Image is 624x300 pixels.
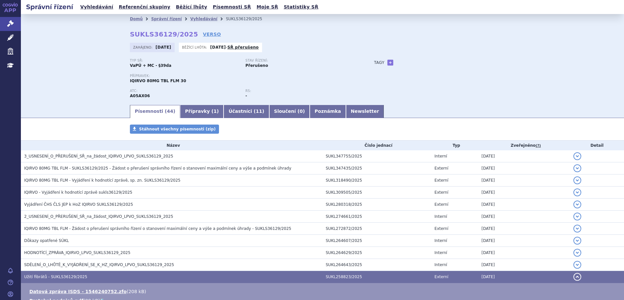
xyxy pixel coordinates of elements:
[224,105,269,118] a: Účastníci (11)
[24,178,180,183] span: IQIRVO 80MG TBL FLM - Vyjádření k hodnotící zprávě, sp. zn. SUKLS36129/2025
[130,30,198,38] strong: SUKLS36129/2025
[167,109,173,114] span: 44
[190,17,217,21] a: Vyhledávání
[478,162,570,174] td: [DATE]
[255,3,280,11] a: Moje SŘ
[573,249,581,257] button: detail
[387,60,393,66] a: +
[478,187,570,199] td: [DATE]
[478,199,570,211] td: [DATE]
[322,247,431,259] td: SUKL264629/2025
[322,211,431,223] td: SUKL274661/2025
[322,141,431,150] th: Číslo jednací
[29,288,617,295] li: ( )
[322,223,431,235] td: SUKL272872/2025
[226,14,271,24] li: SUKLS36129/2025
[24,238,69,243] span: Důkazy opatřené SÚKL
[117,3,172,11] a: Referenční skupiny
[133,45,154,50] span: Zahájeno:
[434,250,447,255] span: Interní
[573,213,581,220] button: detail
[156,45,171,50] strong: [DATE]
[24,262,174,267] span: SDĚLENÍ_O_LHŮTĚ_K_VYJÁDŘENÍ_SE_K_HZ_IQIRVO_LPVO_SUKLS36129_2025
[478,174,570,187] td: [DATE]
[245,94,247,98] strong: -
[130,79,186,83] span: IQIRVO 80MG TBL FLM 30
[322,187,431,199] td: SUKL309505/2025
[245,63,268,68] strong: Přerušeno
[130,94,150,98] strong: ELAFIBRANOR
[130,63,171,68] strong: VaPÚ + MC - §39da
[478,141,570,150] th: Zveřejněno
[282,3,320,11] a: Statistiky SŘ
[434,154,447,158] span: Interní
[434,190,448,195] span: Externí
[478,223,570,235] td: [DATE]
[213,109,217,114] span: 1
[434,262,447,267] span: Interní
[478,235,570,247] td: [DATE]
[29,289,127,294] a: Datová zpráva ISDS - 1546240752.zfo
[130,125,219,134] a: Stáhnout všechny písemnosti (zip)
[573,273,581,281] button: detail
[130,89,239,93] p: ATC:
[24,166,291,171] span: IQIRVO 80MG TBL FLM - SUKLS36129/2025 - Žádost o přerušení správního řízení o stanovení maximální...
[374,59,384,67] h3: Tagy
[573,176,581,184] button: detail
[210,45,226,50] strong: [DATE]
[573,201,581,208] button: detail
[434,166,448,171] span: Externí
[21,2,78,11] h2: Správní řízení
[300,109,303,114] span: 0
[245,89,354,93] p: RS:
[322,271,431,283] td: SUKL258823/2025
[434,202,448,207] span: Externí
[130,17,143,21] a: Domů
[434,238,447,243] span: Interní
[130,105,180,118] a: Písemnosti (44)
[478,271,570,283] td: [DATE]
[24,250,131,255] span: HODNOTÍCÍ_ZPRÁVA_IQIRVO_LPVO_SUKLS36129_2025
[227,45,259,50] a: SŘ přerušeno
[573,164,581,172] button: detail
[174,3,209,11] a: Běžící lhůty
[182,45,209,50] span: Běžící lhůta:
[24,154,173,158] span: 3_USNESENÍ_O_PŘERUŠENÍ_SŘ_na_žádost_IQIRVO_LPVO_SUKLS36129_2025
[434,226,448,231] span: Externí
[322,199,431,211] td: SUKL280318/2025
[434,214,447,219] span: Interní
[21,141,322,150] th: Název
[139,127,216,131] span: Stáhnout všechny písemnosti (zip)
[130,59,239,63] p: Typ SŘ:
[573,261,581,269] button: detail
[434,178,448,183] span: Externí
[269,105,310,118] a: Sloučení (0)
[180,105,224,118] a: Přípravky (1)
[322,174,431,187] td: SUKL318490/2025
[478,150,570,162] td: [DATE]
[130,74,361,78] p: Přípravek:
[478,247,570,259] td: [DATE]
[24,202,133,207] span: Vyjádření ČHS ČLS JEP k HoZ IQIRVO SUKLS36129/2025
[211,3,253,11] a: Písemnosti SŘ
[24,226,291,231] span: IQIRVO 80MG TBL FLM - Žádost o přerušení správního řízení o stanovení maximální ceny a výše a pod...
[322,235,431,247] td: SUKL264607/2025
[24,275,87,279] span: Užití fibrátů - SUKLS36129/2025
[245,59,354,63] p: Stav řízení:
[322,150,431,162] td: SUKL347755/2025
[203,31,221,37] a: VERSO
[24,214,173,219] span: 2_USNESENÍ_O_PŘERUŠENÍ_SŘ_na_žádost_IQIRVO_LPVO_SUKLS36129_2025
[310,105,346,118] a: Poznámka
[573,152,581,160] button: detail
[573,188,581,196] button: detail
[478,259,570,271] td: [DATE]
[573,237,581,245] button: detail
[78,3,115,11] a: Vyhledávání
[570,141,624,150] th: Detail
[346,105,384,118] a: Newsletter
[431,141,478,150] th: Typ
[573,225,581,232] button: detail
[151,17,182,21] a: Správní řízení
[256,109,262,114] span: 11
[128,289,144,294] span: 208 kB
